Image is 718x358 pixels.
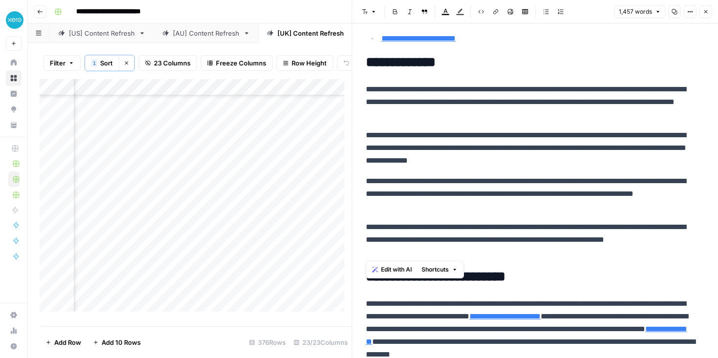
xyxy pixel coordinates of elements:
a: Settings [6,307,21,323]
span: 23 Columns [154,58,190,68]
span: Shortcuts [422,265,449,274]
button: Freeze Columns [201,55,273,71]
a: Opportunities [6,102,21,117]
button: Add Row [40,335,87,350]
button: Help + Support [6,338,21,354]
button: Edit with AI [368,263,416,276]
img: XeroOps Logo [6,11,23,29]
span: Sort [100,58,113,68]
a: Home [6,55,21,70]
a: Usage [6,323,21,338]
div: [US] Content Refresh [69,28,135,38]
button: Add 10 Rows [87,335,147,350]
button: 1,457 words [614,5,665,18]
span: Add 10 Rows [102,337,141,347]
div: [AU] Content Refresh [173,28,239,38]
button: Workspace: XeroOps [6,8,21,32]
a: [US] Content Refresh [50,23,154,43]
button: 23 Columns [139,55,197,71]
span: 1 [93,59,96,67]
a: Insights [6,86,21,102]
a: Browse [6,70,21,86]
button: 1Sort [85,55,119,71]
div: 23/23 Columns [290,335,352,350]
span: Row Height [292,58,327,68]
span: Add Row [54,337,81,347]
div: [[GEOGRAPHIC_DATA]] Content Refresh [277,28,401,38]
a: [AU] Content Refresh [154,23,258,43]
span: 1,457 words [619,7,652,16]
span: Filter [50,58,65,68]
button: Filter [43,55,81,71]
a: Your Data [6,117,21,133]
span: Edit with AI [381,265,412,274]
div: 376 Rows [245,335,290,350]
button: Shortcuts [418,263,462,276]
div: 1 [91,59,97,67]
span: Freeze Columns [216,58,266,68]
a: [[GEOGRAPHIC_DATA]] Content Refresh [258,23,420,43]
button: Row Height [276,55,333,71]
